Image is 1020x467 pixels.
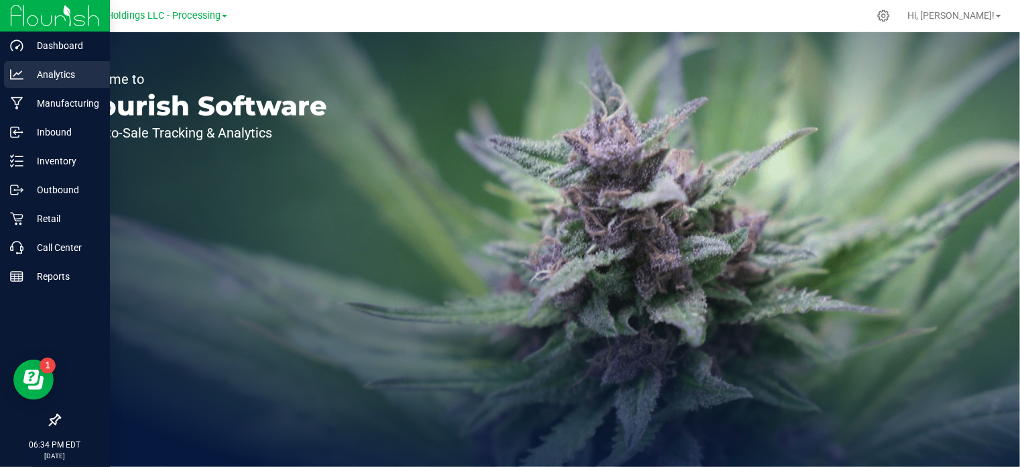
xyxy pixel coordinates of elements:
[46,10,220,21] span: Riviera Creek Holdings LLC - Processing
[23,124,104,140] p: Inbound
[13,360,54,400] iframe: Resource center
[23,240,104,256] p: Call Center
[23,211,104,227] p: Retail
[10,39,23,52] inline-svg: Dashboard
[10,241,23,254] inline-svg: Call Center
[23,153,104,169] p: Inventory
[10,68,23,81] inline-svg: Analytics
[10,154,23,168] inline-svg: Inventory
[10,125,23,139] inline-svg: Inbound
[10,183,23,197] inline-svg: Outbound
[10,97,23,110] inline-svg: Manufacturing
[875,9,892,22] div: Manage settings
[23,38,104,54] p: Dashboard
[23,268,104,284] p: Reports
[6,451,104,461] p: [DATE]
[10,270,23,283] inline-svg: Reports
[72,126,327,140] p: Seed-to-Sale Tracking & Analytics
[10,212,23,225] inline-svg: Retail
[907,10,995,21] span: Hi, [PERSON_NAME]!
[72,72,327,86] p: Welcome to
[23,95,104,111] p: Manufacturing
[40,358,56,374] iframe: Resource center unread badge
[72,93,327,119] p: Flourish Software
[23,182,104,198] p: Outbound
[6,439,104,451] p: 06:34 PM EDT
[23,66,104,83] p: Analytics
